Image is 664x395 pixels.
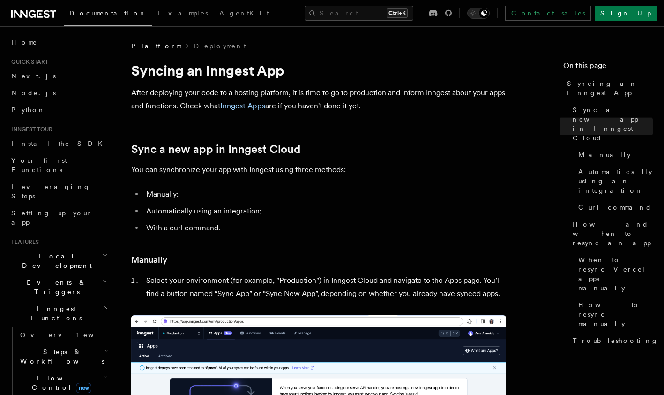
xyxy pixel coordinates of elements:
[563,75,653,101] a: Syncing an Inngest App
[569,216,653,251] a: How and when to resync an app
[76,383,91,393] span: new
[11,209,92,226] span: Setting up your app
[16,343,110,370] button: Steps & Workflows
[143,221,506,235] li: With a curl command.
[16,347,104,366] span: Steps & Workflows
[7,68,110,84] a: Next.js
[7,84,110,101] a: Node.js
[7,248,110,274] button: Local Development
[569,332,653,349] a: Troubleshooting
[578,167,653,195] span: Automatically using an integration
[574,146,653,163] a: Manually
[595,6,657,21] a: Sign Up
[20,331,117,339] span: Overview
[7,278,102,296] span: Events & Triggers
[7,251,102,270] span: Local Development
[387,8,408,18] kbd: Ctrl+K
[143,205,506,218] li: Automatically using an integration;
[220,101,265,110] a: Inngest Apps
[7,126,52,133] span: Inngest tour
[573,336,658,345] span: Troubleshooting
[7,135,110,152] a: Install the SDK
[143,274,506,300] li: Select your environment (for example, "Production") in Inngest Cloud and navigate to the Apps pag...
[131,62,506,79] h1: Syncing an Inngest App
[11,183,90,200] span: Leveraging Steps
[194,41,246,51] a: Deployment
[574,251,653,296] a: When to resync Vercel apps manually
[131,163,506,176] p: You can synchronize your app with Inngest using three methods:
[11,140,108,147] span: Install the SDK
[578,255,653,293] span: When to resync Vercel apps manually
[574,296,653,332] a: How to resync manually
[7,238,39,246] span: Features
[11,89,56,97] span: Node.js
[11,38,37,47] span: Home
[131,253,167,266] a: Manually
[563,60,653,75] h4: On this page
[69,9,147,17] span: Documentation
[7,205,110,231] a: Setting up your app
[569,101,653,146] a: Sync a new app in Inngest Cloud
[7,304,101,323] span: Inngest Functions
[64,3,152,26] a: Documentation
[7,152,110,178] a: Your first Functions
[578,300,653,328] span: How to resync manually
[7,58,48,66] span: Quick start
[152,3,214,25] a: Examples
[574,199,653,216] a: Curl command
[7,101,110,118] a: Python
[505,6,591,21] a: Contact sales
[11,106,45,114] span: Python
[158,9,208,17] span: Examples
[7,274,110,300] button: Events & Triggers
[131,143,300,156] a: Sync a new app in Inngest Cloud
[305,6,413,21] button: Search...Ctrl+K
[467,8,490,19] button: Toggle dark mode
[131,86,506,113] p: After deploying your code to a hosting platform, it is time to go to production and inform Innges...
[574,163,653,199] a: Automatically using an integration
[578,150,631,160] span: Manually
[219,9,269,17] span: AgentKit
[143,188,506,201] li: Manually;
[16,373,103,392] span: Flow Control
[578,203,652,212] span: Curl command
[573,105,653,143] span: Sync a new app in Inngest Cloud
[567,79,653,98] span: Syncing an Inngest App
[7,178,110,205] a: Leveraging Steps
[11,72,56,80] span: Next.js
[131,41,181,51] span: Platform
[16,327,110,343] a: Overview
[214,3,275,25] a: AgentKit
[11,157,67,174] span: Your first Functions
[573,220,653,248] span: How and when to resync an app
[7,34,110,51] a: Home
[7,300,110,327] button: Inngest Functions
